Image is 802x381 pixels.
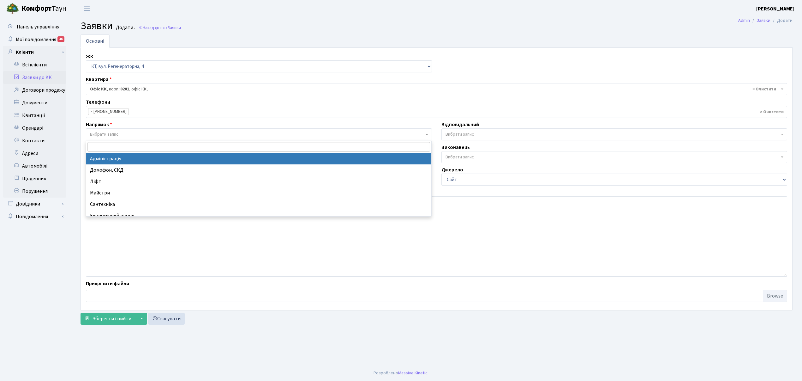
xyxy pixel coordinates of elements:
[86,76,112,83] label: Квартира
[16,36,56,43] span: Мої повідомлення
[17,23,59,30] span: Панель управління
[86,121,112,128] label: Напрямок
[374,370,428,377] div: Розроблено .
[441,166,463,174] label: Джерело
[738,17,750,24] a: Admin
[86,98,110,106] label: Телефони
[3,210,66,223] a: Повідомлення
[3,46,66,58] a: Клієнти
[86,187,431,199] li: Майстри
[93,315,131,322] span: Зберегти і вийти
[21,3,66,14] span: Таун
[3,147,66,160] a: Адреси
[79,3,95,14] button: Переключити навігацію
[3,58,66,71] a: Всі клієнти
[86,83,787,95] span: <b>Офіс КК</b>, корп.: <b>0201</b>, офіс КК,
[86,199,431,210] li: Сантехніка
[57,36,64,42] div: 36
[21,3,52,14] b: Комфорт
[90,108,93,115] span: ×
[446,154,474,160] span: Вибрати запис
[441,144,470,151] label: Виконавець
[3,185,66,198] a: Порушення
[3,96,66,109] a: Документи
[115,25,135,31] small: Додати .
[120,86,129,92] b: 0201
[167,25,181,31] span: Заявки
[3,160,66,172] a: Автомобілі
[88,108,129,115] li: 044-365-35-53
[86,210,431,221] li: Економічний відділ
[3,21,66,33] a: Панель управління
[3,109,66,122] a: Квитанції
[86,164,431,176] li: Домофон, СКД
[81,34,110,48] a: Основні
[756,5,794,12] b: [PERSON_NAME]
[760,109,784,115] span: Видалити всі елементи
[3,198,66,210] a: Довідники
[3,134,66,147] a: Контакти
[86,53,93,60] label: ЖК
[441,121,479,128] label: Відповідальний
[752,86,776,92] span: Видалити всі елементи
[148,313,185,325] a: Скасувати
[3,33,66,46] a: Мої повідомлення36
[3,71,66,84] a: Заявки до КК
[3,172,66,185] a: Щоденник
[398,370,428,376] a: Massive Kinetic
[770,17,793,24] li: Додати
[756,5,794,13] a: [PERSON_NAME]
[90,86,779,92] span: <b>Офіс КК</b>, корп.: <b>0201</b>, офіс КК,
[86,153,431,164] li: Адміністрація
[3,122,66,134] a: Орендарі
[729,14,802,27] nav: breadcrumb
[446,131,474,138] span: Вибрати запис
[81,19,113,33] span: Заявки
[90,86,107,92] b: Офіс КК
[138,25,181,31] a: Назад до всіхЗаявки
[6,3,19,15] img: logo.png
[81,313,135,325] button: Зберегти і вийти
[90,131,118,138] span: Вибрати запис
[86,280,129,287] label: Прикріпити файли
[86,176,431,187] li: Ліфт
[757,17,770,24] a: Заявки
[3,84,66,96] a: Договори продажу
